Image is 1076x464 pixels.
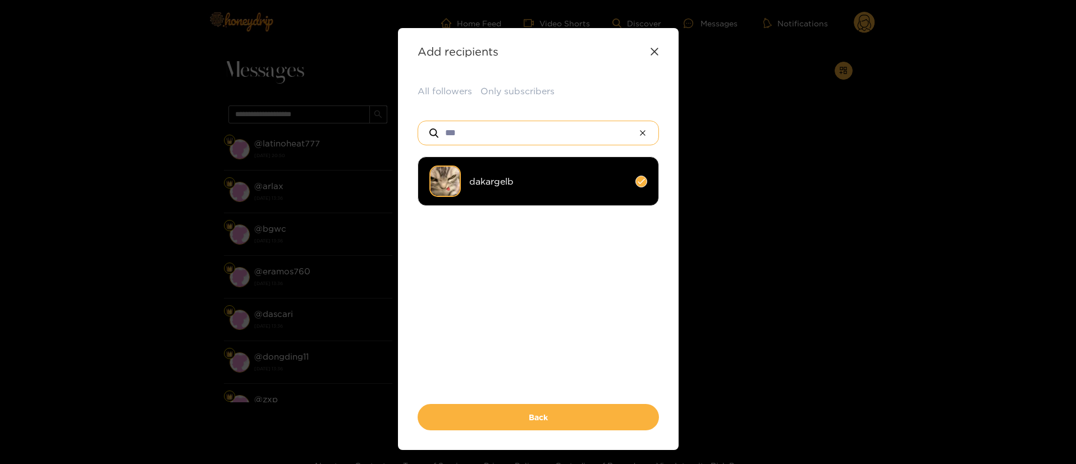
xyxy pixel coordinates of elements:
[418,45,498,58] strong: Add recipients
[480,85,555,98] button: Only subscribers
[469,175,627,188] span: dakargelb
[418,404,659,430] button: Back
[418,85,472,98] button: All followers
[429,166,461,197] img: 3m8xm-inbound1688109734602502850.jpg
